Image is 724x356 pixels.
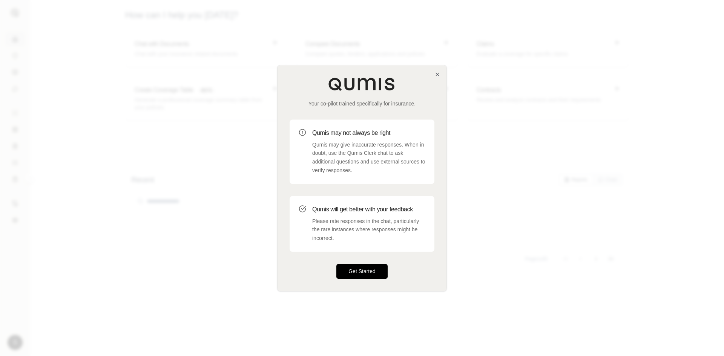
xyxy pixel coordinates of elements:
[336,264,388,279] button: Get Started
[312,205,425,214] h3: Qumis will get better with your feedback
[312,128,425,138] h3: Qumis may not always be right
[312,141,425,175] p: Qumis may give inaccurate responses. When in doubt, use the Qumis Clerk chat to ask additional qu...
[290,100,434,107] p: Your co-pilot trained specifically for insurance.
[312,217,425,243] p: Please rate responses in the chat, particularly the rare instances where responses might be incor...
[328,77,396,91] img: Qumis Logo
